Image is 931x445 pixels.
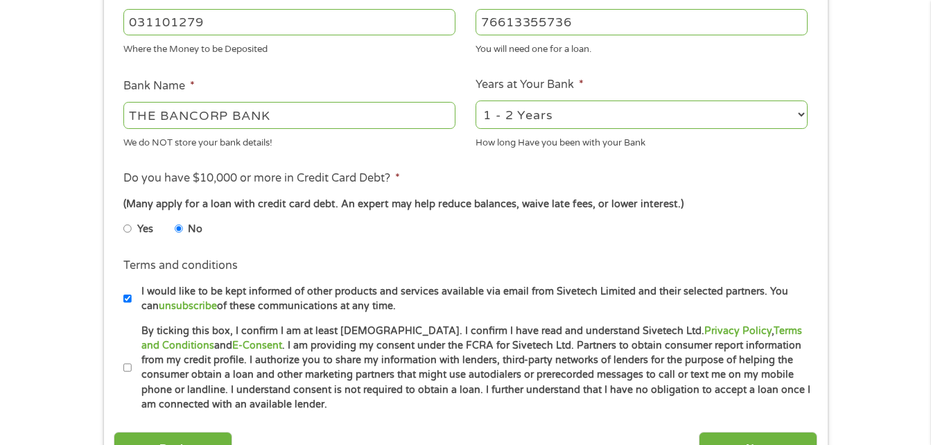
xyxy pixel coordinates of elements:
input: 345634636 [476,9,808,35]
label: I would like to be kept informed of other products and services available via email from Sivetech... [132,284,812,314]
a: Terms and Conditions [141,325,802,351]
div: How long Have you been with your Bank [476,131,808,150]
div: We do NOT store your bank details! [123,131,455,150]
a: Privacy Policy [704,325,772,337]
label: Years at Your Bank [476,78,584,92]
a: unsubscribe [159,300,217,312]
div: You will need one for a loan. [476,38,808,57]
label: No [188,222,202,237]
label: Bank Name [123,79,195,94]
label: Do you have $10,000 or more in Credit Card Debt? [123,171,400,186]
label: Yes [137,222,153,237]
a: E-Consent [232,340,282,351]
label: By ticking this box, I confirm I am at least [DEMOGRAPHIC_DATA]. I confirm I have read and unders... [132,324,812,412]
div: (Many apply for a loan with credit card debt. An expert may help reduce balances, waive late fees... [123,197,807,212]
label: Terms and conditions [123,259,238,273]
input: 263177916 [123,9,455,35]
div: Where the Money to be Deposited [123,38,455,57]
